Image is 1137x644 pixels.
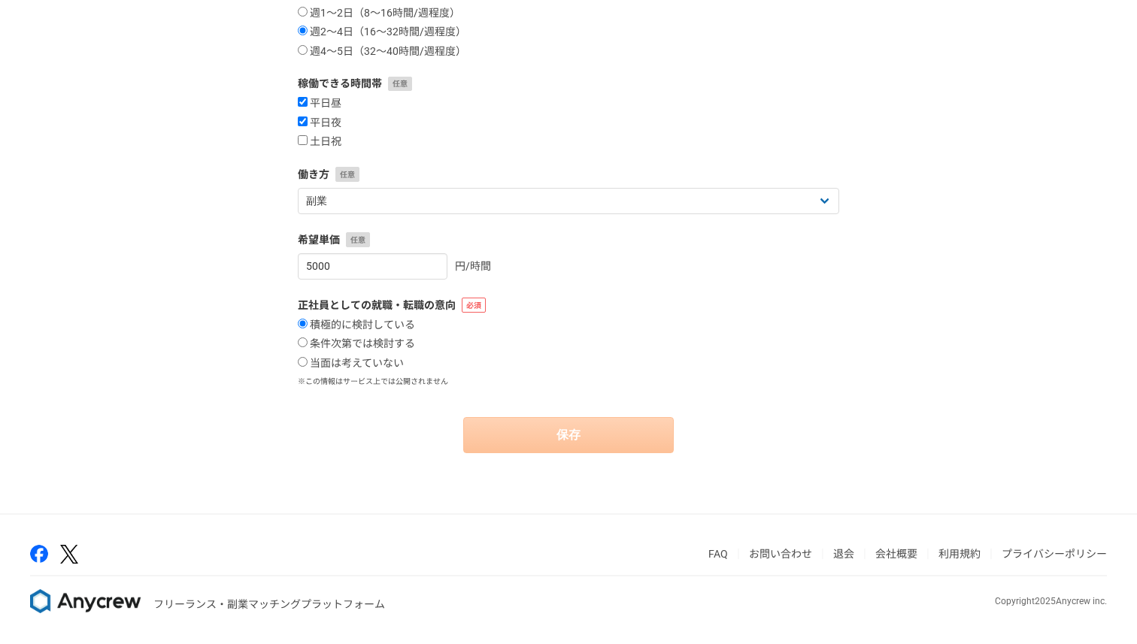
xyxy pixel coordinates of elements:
[298,135,308,145] input: 土日祝
[298,97,341,110] label: 平日昼
[153,597,385,612] p: フリーランス・副業マッチングプラットフォーム
[938,548,981,560] a: 利用規約
[30,589,141,613] img: 8DqYSo04kwAAAAASUVORK5CYII=
[833,548,854,560] a: 退会
[298,7,460,20] label: 週1〜2日（8〜16時間/週程度）
[298,319,308,328] input: 積極的に検討している
[30,545,48,563] img: facebook-2adfd474.png
[298,298,839,313] label: 正社員としての就職・転職の意向
[298,26,466,39] label: 週2〜4日（16〜32時間/週程度）
[298,135,341,149] label: 土日祝
[60,545,78,564] img: x-391a3a86.png
[749,548,812,560] a: お問い合わせ
[875,548,917,560] a: 会社概要
[298,45,308,55] input: 週4〜5日（32〜40時間/週程度）
[455,260,491,272] span: 円/時間
[298,116,341,130] label: 平日夜
[298,376,839,387] p: ※この情報はサービス上では公開されません
[1002,548,1107,560] a: プライバシーポリシー
[298,45,466,59] label: 週4〜5日（32〜40時間/週程度）
[463,417,674,453] button: 保存
[298,232,839,248] label: 希望単価
[298,7,308,17] input: 週1〜2日（8〜16時間/週程度）
[298,319,415,332] label: 積極的に検討している
[298,26,308,35] input: 週2〜4日（16〜32時間/週程度）
[298,357,404,370] label: 当面は考えていない
[298,337,415,351] label: 条件次第では検討する
[298,357,308,367] input: 当面は考えていない
[298,116,308,126] input: 平日夜
[298,97,308,107] input: 平日昼
[298,167,839,183] label: 働き方
[298,337,308,347] input: 条件次第では検討する
[298,76,839,92] label: 稼働できる時間帯
[995,594,1107,608] p: Copyright 2025 Anycrew inc.
[708,548,728,560] a: FAQ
